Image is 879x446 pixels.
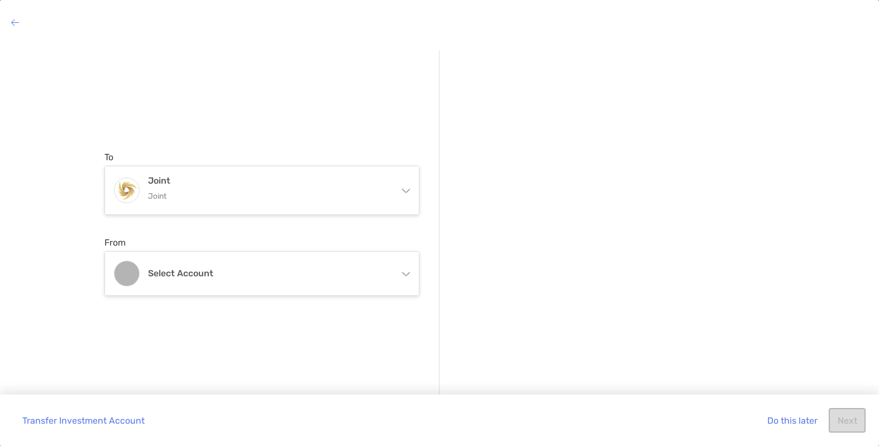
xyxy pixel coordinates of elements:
[114,178,139,202] img: Joint
[104,237,126,248] label: From
[148,175,389,186] h4: Joint
[148,189,389,203] p: Joint
[148,268,389,279] h4: Select account
[13,408,153,433] button: Transfer Investment Account
[758,408,826,433] button: Do this later
[104,152,113,162] label: To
